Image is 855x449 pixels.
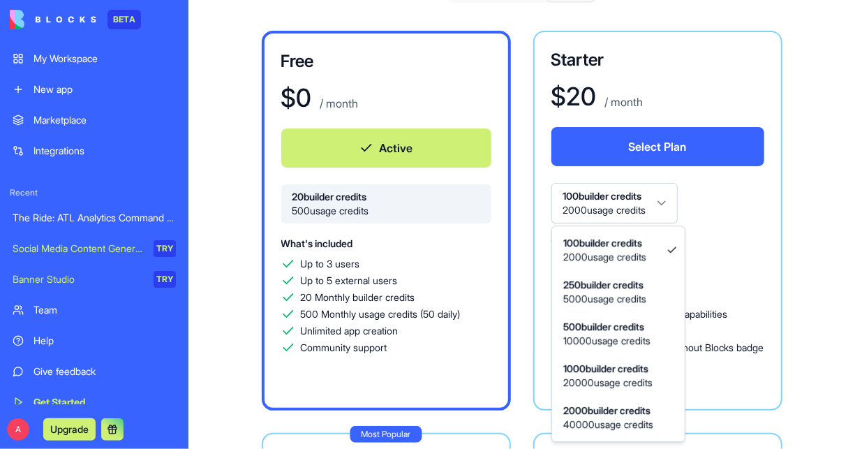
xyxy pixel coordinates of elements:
[9,6,36,32] button: go back
[563,376,653,390] span: 20000 usage credits
[193,349,214,377] span: 😞
[563,278,646,292] span: 250 builder credits
[154,271,176,288] div: TRY
[13,272,144,286] div: Banner Studio
[4,187,184,198] span: Recent
[563,320,650,334] span: 500 builder credits
[13,211,176,225] div: The Ride: ATL Analytics Command Center
[563,334,650,348] span: 10000 usage credits
[17,335,463,351] div: Did this answer your question?
[563,418,653,432] span: 40000 usage credits
[222,349,258,377] span: neutral face reaction
[230,349,250,377] span: 😐
[419,6,446,32] button: Collapse window
[266,349,286,377] span: 😃
[184,395,296,406] a: Open in help center
[446,6,471,31] div: Close
[563,362,653,376] span: 1000 builder credits
[154,240,176,257] div: TRY
[563,250,646,264] span: 2000 usage credits
[563,236,646,250] span: 100 builder credits
[258,349,295,377] span: smiley reaction
[186,349,222,377] span: disappointed reaction
[563,404,653,418] span: 2000 builder credits
[13,242,144,256] div: Social Media Content Generator
[563,292,646,306] span: 5000 usage credits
